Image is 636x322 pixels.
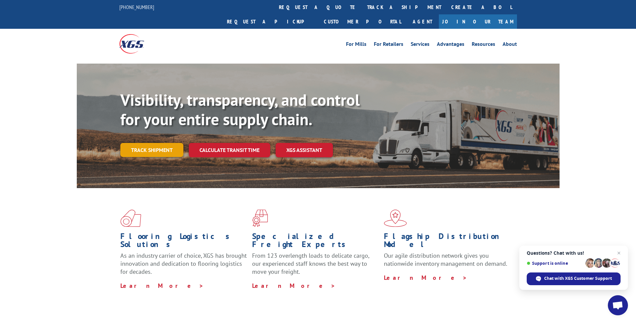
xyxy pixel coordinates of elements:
h1: Specialized Freight Experts [252,232,379,252]
a: Request a pickup [222,14,319,29]
b: Visibility, transparency, and control for your entire supply chain. [120,89,360,130]
img: xgs-icon-focused-on-flooring-red [252,210,268,227]
p: From 123 overlength loads to delicate cargo, our experienced staff knows the best way to move you... [252,252,379,281]
a: Agent [406,14,439,29]
a: Advantages [437,42,464,49]
a: XGS ASSISTANT [276,143,333,157]
span: Chat with XGS Customer Support [527,272,621,285]
span: Our agile distribution network gives you nationwide inventory management on demand. [384,252,507,267]
a: Join Our Team [439,14,517,29]
a: Learn More > [120,282,204,290]
span: As an industry carrier of choice, XGS has brought innovation and dedication to flooring logistics... [120,252,247,275]
span: Support is online [527,261,583,266]
a: Learn More > [384,274,467,281]
a: Learn More > [252,282,336,290]
h1: Flagship Distribution Model [384,232,511,252]
a: About [503,42,517,49]
a: Customer Portal [319,14,406,29]
img: xgs-icon-flagship-distribution-model-red [384,210,407,227]
h1: Flooring Logistics Solutions [120,232,247,252]
a: Track shipment [120,143,183,157]
a: For Retailers [374,42,403,49]
span: Questions? Chat with us! [527,250,621,256]
span: Chat with XGS Customer Support [544,275,612,281]
a: Open chat [608,295,628,315]
a: For Mills [346,42,366,49]
img: xgs-icon-total-supply-chain-intelligence-red [120,210,141,227]
a: [PHONE_NUMBER] [119,4,154,10]
a: Calculate transit time [189,143,270,157]
a: Services [411,42,429,49]
a: Resources [472,42,495,49]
